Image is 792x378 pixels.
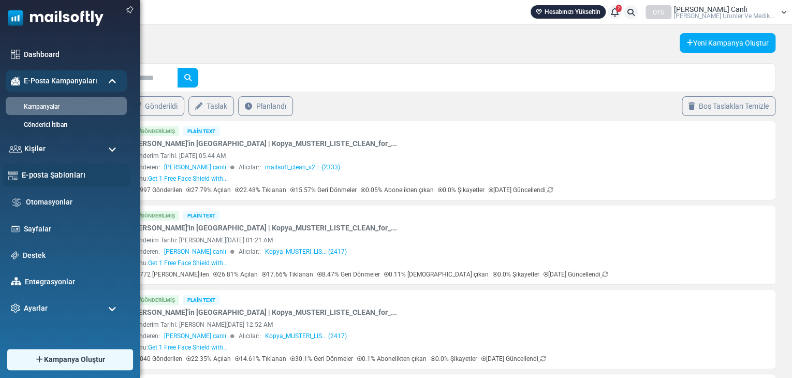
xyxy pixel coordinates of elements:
[131,151,679,161] div: Gönderim Tarihi: [DATE] 05:44 AM
[213,270,258,279] p: 26.81% Açılan
[26,197,122,208] a: Otomasyonlar
[290,185,357,195] p: 15.57% Geri Dönmeler
[164,247,226,256] span: [PERSON_NAME] canlı
[6,120,124,129] a: Gönderici İtibarı
[11,77,20,85] img: campaigns-icon-active.png
[183,295,219,305] div: Plain Text
[131,247,679,256] div: Gönderen: Alıcılar::
[131,223,397,234] a: [PERSON_NAME]'in [GEOGRAPHIC_DATA] | Kopya_MUSTERI_LISTE_CLEAN_for_...
[11,50,20,59] img: dashboard-icon.svg
[131,307,397,318] a: [PERSON_NAME]'in [GEOGRAPHIC_DATA] | Kopya_MUSTERI_LISTE_CLEAN_for_...
[11,196,22,208] img: workflow.svg
[265,331,347,341] a: Kopya_MUSTERI_LIS... (2417)
[8,170,18,180] img: email-templates-icon.svg
[24,303,48,314] span: Ayarlar
[493,270,539,279] p: 0.0% Şikayetler
[682,96,775,116] a: Boş Taslakları Temizle
[265,163,340,172] a: mailsoft_clean_v2... (2333)
[544,270,608,279] p: [DATE] Güncellendi
[608,5,622,19] a: 2
[262,270,313,279] p: 17.66% Tıklanan
[11,251,19,259] img: support-icon.svg
[431,354,477,364] p: 0.0% Şikayetler
[131,258,228,268] div: Konu:
[131,174,228,183] div: Konu:
[674,6,747,13] span: [PERSON_NAME] Canlı
[238,96,293,116] a: Planlandı
[131,163,679,172] div: Gönderen: Alıcılar::
[186,354,231,364] p: 22.35% Açılan
[6,102,124,111] a: Kampanyalar
[235,354,286,364] p: 14.61% Tıklanan
[183,211,219,221] div: Plain Text
[183,126,219,136] div: Plain Text
[9,145,22,152] img: contacts-icon.svg
[290,354,353,364] p: 30.1% Geri Dönmeler
[131,343,228,352] div: Konu:
[164,331,226,341] span: [PERSON_NAME] canlı
[265,247,347,256] a: Kopya_MUSTERI_LIS... (2417)
[674,13,774,19] span: [PERSON_NAME] Urunler Ve Medik...
[22,169,124,181] a: E-posta Şablonları
[384,270,489,279] p: 0.11% [DEMOGRAPHIC_DATA] çıkan
[646,5,787,19] a: OTU [PERSON_NAME] Canlı [PERSON_NAME] Urunler Ve Medik...
[148,259,228,267] span: Get 1 Free Face Shield with...
[616,5,622,12] span: 2
[131,138,397,149] a: [PERSON_NAME]'in [GEOGRAPHIC_DATA] | Kopya_MUSTERI_LISTE_CLEAN_for_...
[131,270,209,279] p: 1772 [PERSON_NAME]ilen
[131,211,179,221] div: Gönderilmiş
[531,5,606,19] a: Hesabınızı Yükseltin
[148,344,228,351] span: Get 1 Free Face Shield with...
[131,185,182,195] p: 1997 Gönderilen
[24,49,122,60] a: Dashboard
[11,303,20,313] img: settings-icon.svg
[131,354,182,364] p: 2040 Gönderilen
[148,175,228,182] span: Get 1 Free Face Shield with...
[186,185,231,195] p: 27.79% Açılan
[44,354,105,365] span: Kampanya Oluştur
[361,185,434,195] p: 0.05% Abonelikten çıkan
[235,185,286,195] p: 22.48% Tıklanan
[438,185,485,195] p: 0.0% Şikayetler
[317,270,380,279] p: 8.47% Geri Dönmeler
[131,236,679,245] div: Gönderim Tarihi: [PERSON_NAME][DATE] 01:21 AM
[24,224,122,235] a: Sayfalar
[25,277,122,287] a: Entegrasyonlar
[23,250,122,261] a: Destek
[357,354,427,364] p: 0.1% Abonelikten çıkan
[481,354,546,364] p: [DATE] Güncellendi
[131,320,679,329] div: Gönderim Tarihi: [PERSON_NAME][DATE] 12:52 AM
[24,143,46,154] span: Kişiler
[11,224,20,234] img: landing_pages.svg
[489,185,553,195] p: [DATE] Güncellendi
[131,126,179,136] div: Gönderilmiş
[188,96,234,116] a: Taslak
[164,163,226,172] span: [PERSON_NAME] canlı
[24,76,97,86] span: E-Posta Kampanyaları
[127,96,184,116] a: Gönderildi
[680,33,775,53] a: Yeni Kampanya Oluştur
[131,295,179,305] div: Gönderilmiş
[646,5,671,19] div: OTU
[131,331,679,341] div: Gönderen: Alıcılar::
